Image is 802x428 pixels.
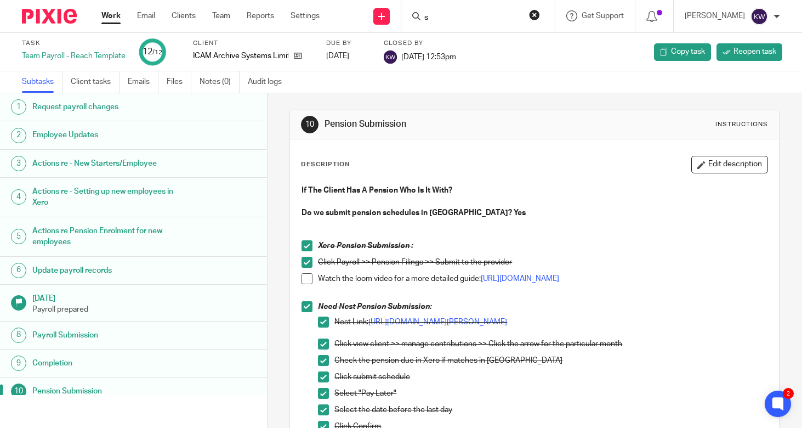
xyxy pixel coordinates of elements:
input: Search [423,13,522,23]
a: Work [101,10,121,21]
span: Reopen task [733,46,776,57]
a: Audit logs [248,71,290,93]
p: Click Payroll >> Pension Filings >> Submit to the provider [318,257,767,268]
a: Settings [291,10,320,21]
div: 9 [11,356,26,371]
a: Team [212,10,230,21]
span: Get Support [582,12,624,20]
div: 10 [301,116,318,133]
em: Xero Pension Submission : [318,242,413,250]
h1: Employee Updates [32,127,181,143]
a: [URL][DOMAIN_NAME] [481,275,559,283]
p: Click submit schedule [334,371,767,382]
div: 1 [11,99,26,115]
div: Instructions [715,120,768,129]
div: [DATE] [326,50,370,61]
p: Payroll prepared [32,304,256,315]
p: [PERSON_NAME] [685,10,745,21]
p: Select the date before the last day [334,404,767,415]
h1: [DATE] [32,290,256,304]
div: 10 [11,384,26,399]
div: Team Payroll - Reach Template [22,50,126,61]
img: svg%3E [750,8,768,25]
a: Reopen task [716,43,782,61]
a: [URL][DOMAIN_NAME][PERSON_NAME] [368,318,507,326]
div: 2 [783,388,794,399]
p: ICAM Archive Systems Limited [193,50,288,61]
div: 6 [11,263,26,278]
p: Nest Link: [334,317,767,328]
div: 3 [11,156,26,171]
h1: Actions re Pension Enrolment for new employees [32,223,181,251]
a: Client tasks [71,71,120,93]
h1: Completion [32,355,181,371]
label: Task [22,39,126,48]
div: 5 [11,229,26,244]
h1: Update payroll records [32,262,181,279]
a: Email [137,10,155,21]
button: Clear [529,9,540,20]
a: Copy task [654,43,711,61]
div: 2 [11,128,26,143]
strong: Do we submit pension schedules in [GEOGRAPHIC_DATA]? Yes [302,209,526,217]
p: Watch the loom video for a more detailed guide: [318,273,767,284]
label: Closed by [384,39,456,48]
a: Emails [128,71,158,93]
a: Files [167,71,191,93]
div: 4 [11,189,26,205]
div: 8 [11,328,26,343]
a: Clients [172,10,196,21]
span: Copy task [671,46,705,57]
p: Description [301,160,350,169]
h1: Actions re - Setting up new employees in Xero [32,183,181,211]
h1: Pension Submission [325,119,558,130]
h1: Actions re - New Starters/Employee [32,155,181,172]
h1: Pension Submission [32,383,181,399]
strong: If The Client Has A Pension Who Is It With? [302,187,452,194]
p: Click view client >> manage contributions >> Click the arrow for the particular month [334,339,767,350]
h1: Request payroll changes [32,99,181,115]
small: /12 [152,49,162,55]
div: 12 [143,46,162,58]
span: [DATE] 12:53pm [401,53,456,60]
a: Reports [247,10,274,21]
label: Due by [326,39,370,48]
p: Select "Pay Later" [334,388,767,399]
a: Subtasks [22,71,62,93]
img: svg%3E [384,50,397,64]
label: Client [193,39,312,48]
img: Pixie [22,9,77,24]
p: Check the pension due in Xero if matches in [GEOGRAPHIC_DATA] [334,355,767,366]
em: Need Nest Pension Submission: [318,303,431,311]
h1: Payroll Submission [32,327,181,343]
a: Notes (0) [200,71,240,93]
button: Edit description [691,156,768,173]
